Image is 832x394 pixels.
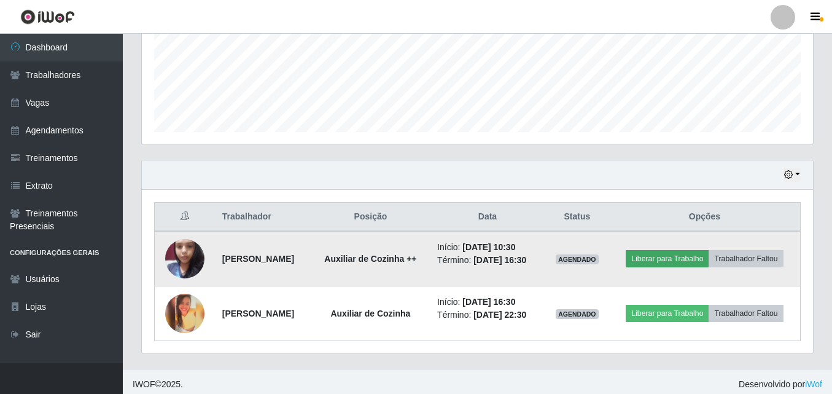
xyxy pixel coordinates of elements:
th: Posição [311,203,430,232]
span: © 2025 . [133,378,183,391]
button: Liberar para Trabalho [626,250,709,267]
th: Data [430,203,545,232]
th: Opções [609,203,801,232]
th: Status [545,203,609,232]
li: Início: [437,241,538,254]
li: Término: [437,309,538,321]
span: IWOF [133,379,155,389]
span: AGENDADO [556,309,599,319]
strong: Auxiliar de Cozinha ++ [324,254,416,264]
button: Trabalhador Faltou [709,250,783,267]
a: iWof [805,379,822,389]
img: CoreUI Logo [20,9,75,25]
span: AGENDADO [556,254,599,264]
span: Desenvolvido por [739,378,822,391]
img: 1675811994359.jpeg [165,294,204,333]
time: [DATE] 10:30 [462,242,515,252]
time: [DATE] 16:30 [473,255,526,265]
strong: Auxiliar de Cozinha [330,309,410,318]
time: [DATE] 16:30 [462,297,515,307]
th: Trabalhador [215,203,311,232]
li: Início: [437,296,538,309]
button: Liberar para Trabalho [626,305,709,322]
strong: [PERSON_NAME] [222,309,294,318]
time: [DATE] 22:30 [473,310,526,320]
strong: [PERSON_NAME] [222,254,294,264]
li: Término: [437,254,538,267]
button: Trabalhador Faltou [709,305,783,322]
img: 1737943113754.jpeg [165,232,204,285]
